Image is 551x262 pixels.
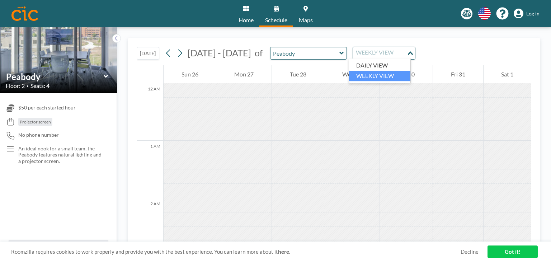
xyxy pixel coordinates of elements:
[6,82,25,89] span: Floor: 2
[461,248,479,255] a: Decline
[239,17,254,23] span: Home
[272,65,324,83] div: Tue 28
[354,48,406,58] input: Search for option
[488,245,538,258] a: Got it!
[353,47,415,59] div: Search for option
[349,71,410,81] li: WEEKLY VIEW
[6,71,104,82] input: Peabody
[216,65,271,83] div: Mon 27
[30,82,50,89] span: Seats: 4
[324,65,379,83] div: Wed 29
[270,47,339,59] input: Peabody
[18,145,103,164] p: An ideal nook for a small team, the Peabody features natural lighting and a projector screen.
[164,65,216,83] div: Sun 26
[20,119,51,125] span: Projector screen
[526,10,540,17] span: Log in
[11,6,38,21] img: organization-logo
[27,84,29,88] span: •
[299,17,313,23] span: Maps
[137,141,163,198] div: 1 AM
[484,65,531,83] div: Sat 1
[137,47,159,60] button: [DATE]
[18,132,59,138] span: No phone number
[349,60,410,71] li: DAILY VIEW
[18,104,76,111] span: $50 per each started hour
[137,83,163,141] div: 12 AM
[278,248,290,255] a: here.
[265,17,287,23] span: Schedule
[433,65,483,83] div: Fri 31
[514,9,540,19] a: Log in
[9,240,108,253] button: All resources
[137,198,163,256] div: 2 AM
[11,248,461,255] span: Roomzilla requires cookies to work properly and provide you with the best experience. You can lea...
[255,47,263,59] span: of
[188,47,251,58] span: [DATE] - [DATE]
